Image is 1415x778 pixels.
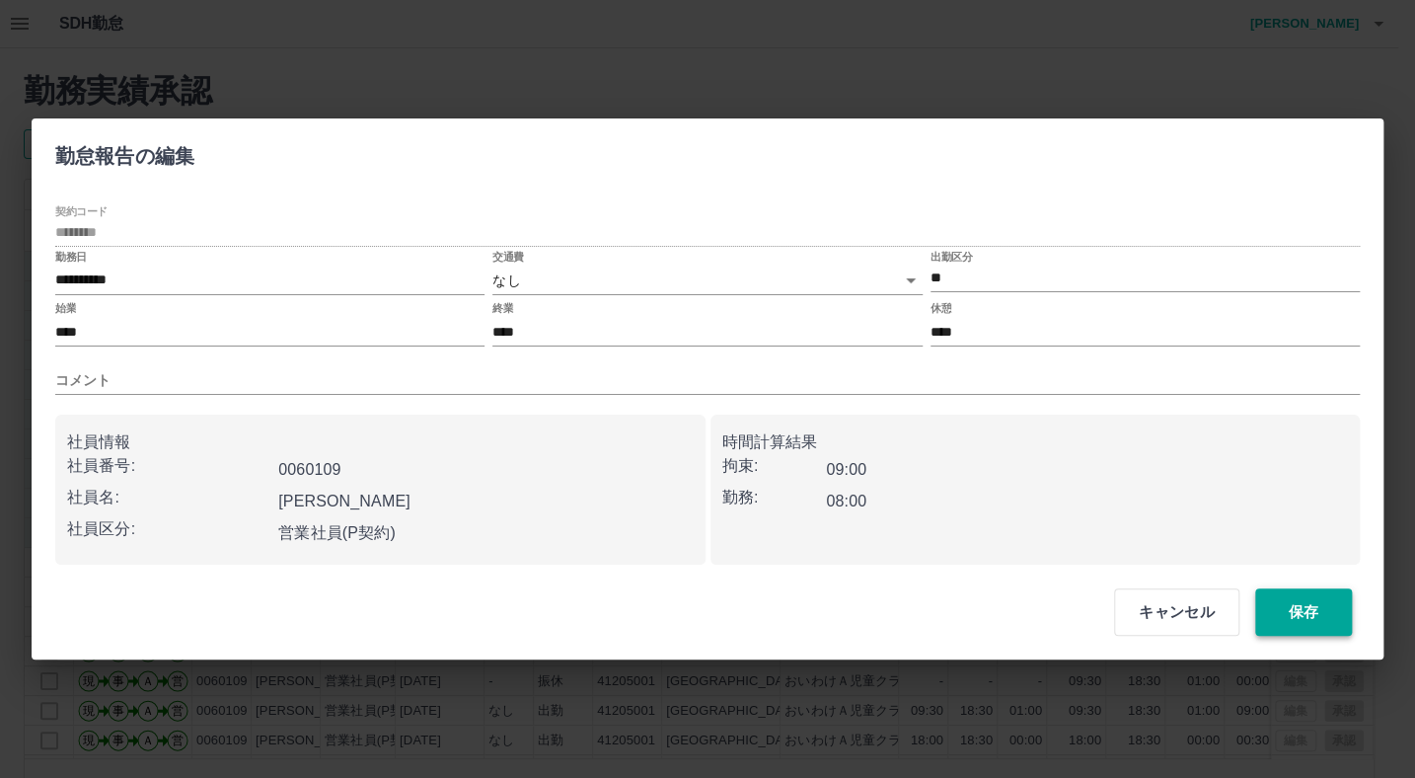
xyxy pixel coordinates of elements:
p: 時間計算結果 [722,430,1349,454]
label: 交通費 [492,249,524,264]
label: 契約コード [55,203,108,218]
p: 社員情報 [67,430,694,454]
b: 08:00 [826,493,866,509]
b: [PERSON_NAME] [278,493,410,509]
label: 始業 [55,301,76,316]
h2: 勤怠報告の編集 [32,118,218,186]
div: なし [492,267,922,295]
label: 終業 [492,301,513,316]
p: 社員区分: [67,517,270,541]
b: 営業社員(P契約) [278,524,396,541]
label: 休憩 [931,301,951,316]
p: 社員名: [67,486,270,509]
b: 0060109 [278,461,340,478]
button: キャンセル [1114,588,1239,636]
label: 出勤区分 [931,249,972,264]
b: 09:00 [826,461,866,478]
p: 勤務: [722,486,827,509]
p: 拘束: [722,454,827,478]
p: 社員番号: [67,454,270,478]
button: 保存 [1255,588,1352,636]
label: 勤務日 [55,249,87,264]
